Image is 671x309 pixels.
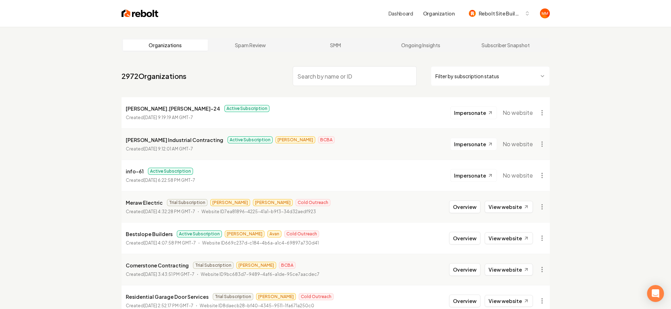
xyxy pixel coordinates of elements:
[144,178,195,183] time: [DATE] 6:22:58 PM GMT-7
[503,140,533,148] span: No website
[485,295,533,307] a: View website
[449,200,480,213] button: Overview
[126,104,220,113] p: [PERSON_NAME].[PERSON_NAME]-24
[454,172,486,179] span: Impersonate
[224,105,269,112] span: Active Subscription
[126,271,194,278] p: Created
[228,136,273,143] span: Active Subscription
[167,199,207,206] span: Trial Subscription
[126,292,209,301] p: Residential Garage Door Services
[450,138,497,150] button: Impersonate
[449,295,480,307] button: Overview
[449,263,480,276] button: Overview
[126,261,189,270] p: Cornerstone Contracting
[202,240,319,247] p: Website ID 669c237d-c184-4b6a-a1c4-69897a730d41
[293,39,378,51] a: SMM
[210,199,250,206] span: [PERSON_NAME]
[256,293,296,300] span: [PERSON_NAME]
[485,264,533,276] a: View website
[284,230,319,237] span: Cold Outreach
[126,208,195,215] p: Created
[126,167,144,175] p: info-61
[450,169,497,182] button: Impersonate
[647,285,664,302] div: Open Intercom Messenger
[479,10,522,17] span: Rebolt Site Builder
[225,230,265,237] span: [PERSON_NAME]
[450,106,497,119] button: Impersonate
[122,71,186,81] a: 2972Organizations
[193,262,234,269] span: Trial Subscription
[144,209,195,214] time: [DATE] 4:32:28 PM GMT-7
[126,114,193,121] p: Created
[201,271,319,278] p: Website ID 9bc683d7-9489-4af6-a1de-95ce7aacdec7
[299,293,334,300] span: Cold Outreach
[144,303,193,308] time: [DATE] 2:52:17 PM GMT-7
[449,232,480,245] button: Overview
[540,8,550,18] img: Matthew Meyer
[177,230,222,237] span: Active Subscription
[144,272,194,277] time: [DATE] 3:43:51 PM GMT-7
[144,115,193,120] time: [DATE] 9:19:19 AM GMT-7
[503,109,533,117] span: No website
[463,39,548,51] a: Subscriber Snapshot
[126,198,163,207] p: Meraw Electric
[148,168,193,175] span: Active Subscription
[279,262,296,269] span: BCBA
[236,262,276,269] span: [PERSON_NAME]
[122,8,159,18] img: Rebolt Logo
[454,141,486,148] span: Impersonate
[126,177,195,184] p: Created
[213,293,253,300] span: Trial Subscription
[123,39,208,51] a: Organizations
[485,232,533,244] a: View website
[126,240,196,247] p: Created
[378,39,463,51] a: Ongoing Insights
[275,136,315,143] span: [PERSON_NAME]
[267,230,281,237] span: Avan
[318,136,335,143] span: BCBA
[293,66,417,86] input: Search by name or ID
[208,39,293,51] a: Spam Review
[540,8,550,18] button: Open user button
[253,199,293,206] span: [PERSON_NAME]
[469,10,476,17] img: Rebolt Site Builder
[454,109,486,116] span: Impersonate
[485,201,533,213] a: View website
[126,146,193,153] p: Created
[389,10,413,17] a: Dashboard
[201,208,316,215] p: Website ID 7ea81896-4225-41a1-b9f3-34d32aedf923
[296,199,330,206] span: Cold Outreach
[126,136,223,144] p: [PERSON_NAME] Industrial Contracting
[126,230,173,238] p: Bestslope Builders
[144,240,196,246] time: [DATE] 4:07:58 PM GMT-7
[419,7,459,20] button: Organization
[144,146,193,152] time: [DATE] 9:12:01 AM GMT-7
[503,171,533,180] span: No website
